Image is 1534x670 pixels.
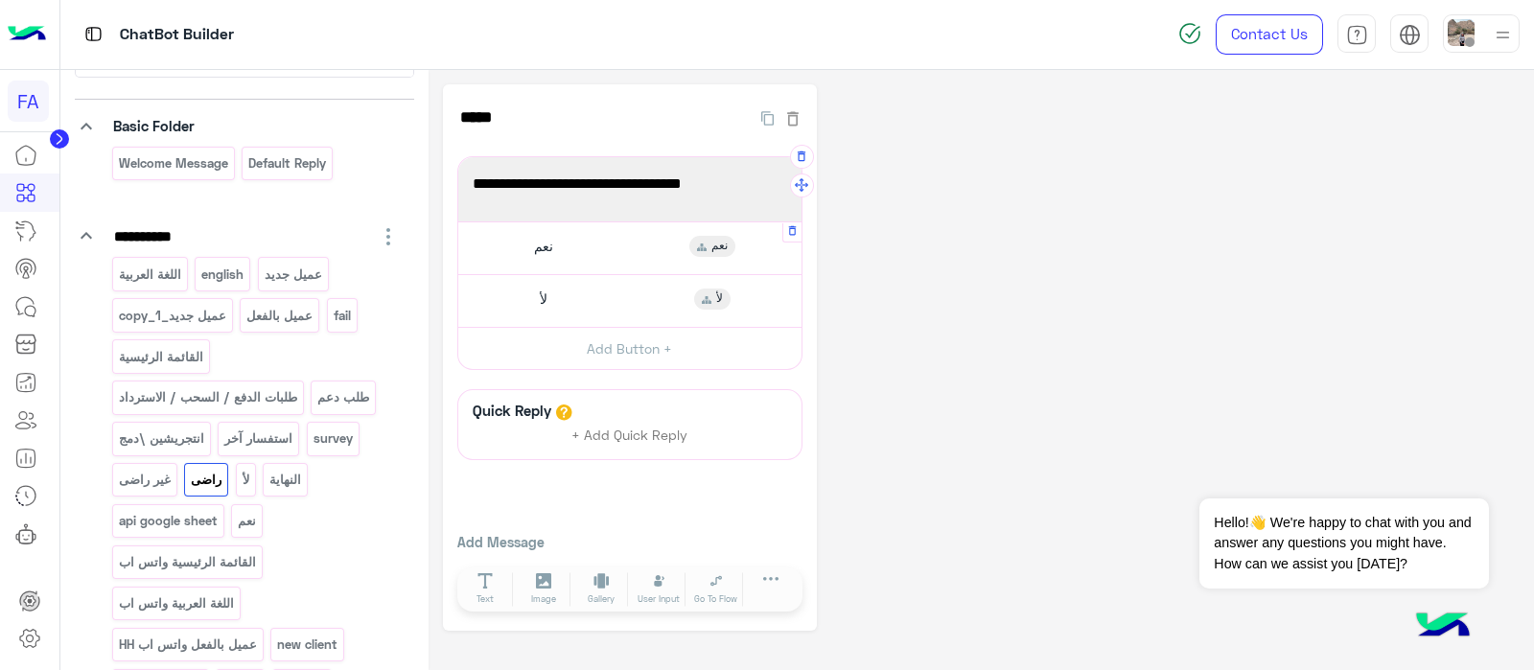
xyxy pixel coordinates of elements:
[241,469,250,491] p: لأ
[1448,19,1475,46] img: userImage
[268,469,303,491] p: النهاية
[459,572,513,607] button: Text
[752,106,783,128] button: Duplicate Flow
[632,572,686,607] button: User Input
[117,305,227,327] p: عميل جديد_copy_1
[117,427,205,450] p: انتجريشين \دمج
[1346,24,1368,46] img: tab
[588,592,615,606] span: Gallery
[694,289,731,310] div: لأ
[117,634,258,656] p: عميل بالفعل واتس اب HH
[120,22,234,48] p: ChatBot Builder
[540,290,547,308] span: لأ
[247,152,328,174] p: Default reply
[113,117,195,134] span: Basic Folder
[263,264,323,286] p: عميل جديد
[783,106,802,128] button: Delete Flow
[117,152,229,174] p: Welcome Message
[1199,498,1488,589] span: Hello!👋 We're happy to chat with you and answer any questions you might have. How can we assist y...
[8,14,46,55] img: Logo
[558,421,702,450] button: + Add Quick Reply
[276,634,339,656] p: new client
[517,572,570,607] button: Image
[75,115,98,138] i: keyboard_arrow_down
[190,469,223,491] p: راضى
[245,305,314,327] p: عميل بالفعل
[689,236,735,257] div: نعم
[1399,24,1421,46] img: tab
[468,402,556,419] h6: Quick Reply
[534,238,553,255] span: نعم
[8,81,49,122] div: FA
[711,238,728,255] span: نعم
[223,427,294,450] p: استفسار آخر
[1216,14,1323,55] a: Contact Us
[117,346,204,368] p: القائمة الرئيسية
[782,223,802,243] div: Delete Message Button
[571,427,687,443] span: + Add Quick Reply
[574,572,628,607] button: Gallery
[316,386,371,408] p: طلب دعم
[716,290,723,308] span: لأ
[1491,23,1515,47] img: profile
[312,427,354,450] p: survey
[458,327,802,370] button: Add Button +
[473,172,787,196] span: هل ساعدتك خدمة الدعم في معالجة طلبك؟
[332,305,352,327] p: fail
[790,145,814,169] button: Delete Message
[1337,14,1376,55] a: tab
[689,572,743,607] button: Go To Flow
[1409,593,1476,660] img: hulul-logo.png
[117,592,235,614] p: اللغة العربية واتس اب
[1178,22,1201,45] img: spinner
[81,22,105,46] img: tab
[117,469,172,491] p: غير راضى
[75,224,98,247] i: keyboard_arrow_down
[237,510,258,532] p: نعم
[457,532,802,552] p: Add Message
[790,173,814,197] button: Drag
[694,592,737,606] span: Go To Flow
[117,386,298,408] p: طلبات الدفع / السحب / الاسترداد
[638,592,680,606] span: User Input
[117,510,219,532] p: api google sheet
[476,592,494,606] span: Text
[117,551,257,573] p: القائمة الرئيسية واتس اب
[200,264,245,286] p: english
[117,264,182,286] p: اللغة العربية
[531,592,556,606] span: Image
